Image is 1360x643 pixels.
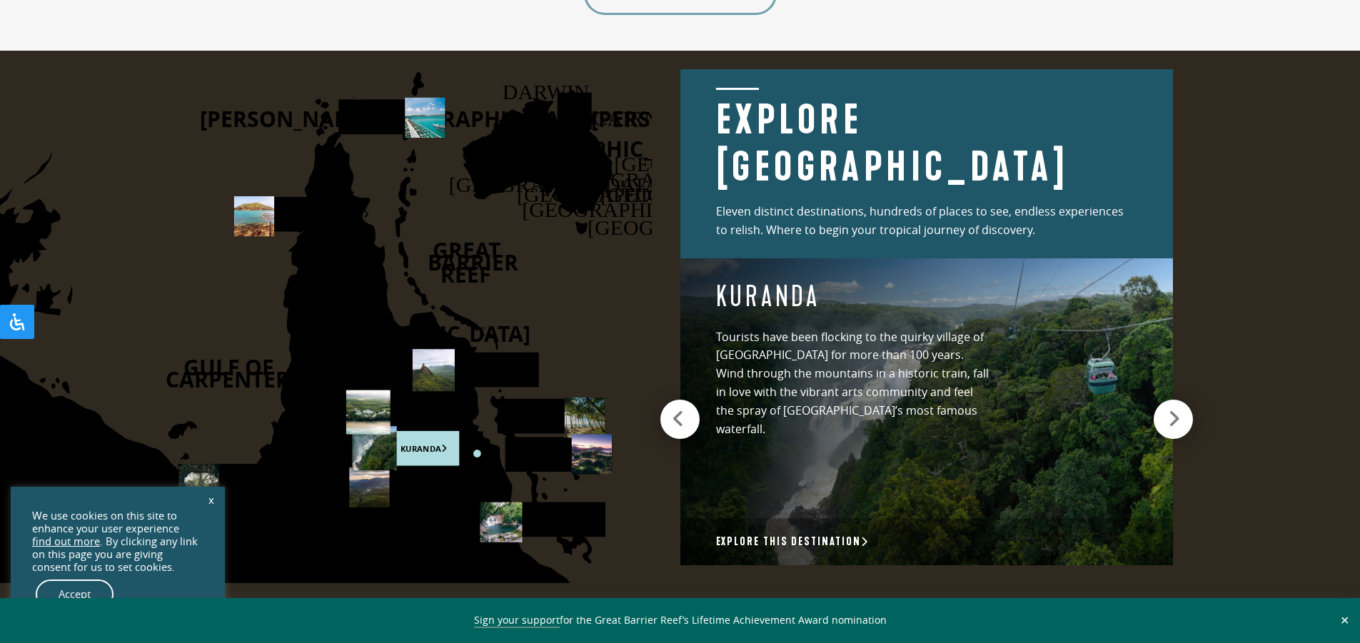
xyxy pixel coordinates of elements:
text: GREAT [433,236,500,265]
text: CARPENTERIA [166,365,312,394]
a: x [201,484,221,515]
span: for the Great Barrier Reef’s Lifetime Achievement Award nomination [474,613,887,628]
a: Sign your support [474,613,560,628]
text: [GEOGRAPHIC_DATA] [517,182,735,206]
text: [GEOGRAPHIC_DATA] [559,168,777,191]
h2: Explore [GEOGRAPHIC_DATA] [716,88,1137,191]
svg: Open Accessibility Panel [9,313,26,330]
text: [GEOGRAPHIC_DATA] [588,216,806,239]
h4: Kuranda [716,280,989,314]
text: BARRIER [428,248,518,277]
div: We use cookies on this site to enhance your user experience . By clicking any link on this page y... [32,510,203,574]
text: GULF OF [183,353,273,382]
text: [GEOGRAPHIC_DATA] [522,197,740,221]
a: Accept [36,579,114,609]
text: PENINSULA [311,331,434,360]
button: Close [1336,614,1353,627]
text: [GEOGRAPHIC_DATA] [495,134,712,163]
text: REEF [440,260,490,289]
text: [GEOGRAPHIC_DATA] [448,173,667,196]
text: DARWIN [502,79,589,103]
text: [GEOGRAPHIC_DATA] [312,319,530,348]
p: Tourists have been flocking to the quirky village of [GEOGRAPHIC_DATA] for more than 100 years. W... [716,328,989,439]
p: Eleven distinct destinations, hundreds of places to see, endless experiences to relish. Where to ... [716,203,1137,240]
a: Explore this destination [716,535,869,550]
text: [GEOGRAPHIC_DATA] [614,151,832,175]
text: [PERSON_NAME][GEOGRAPHIC_DATA][PERSON_NAME] [200,104,765,133]
a: find out more [32,535,100,548]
